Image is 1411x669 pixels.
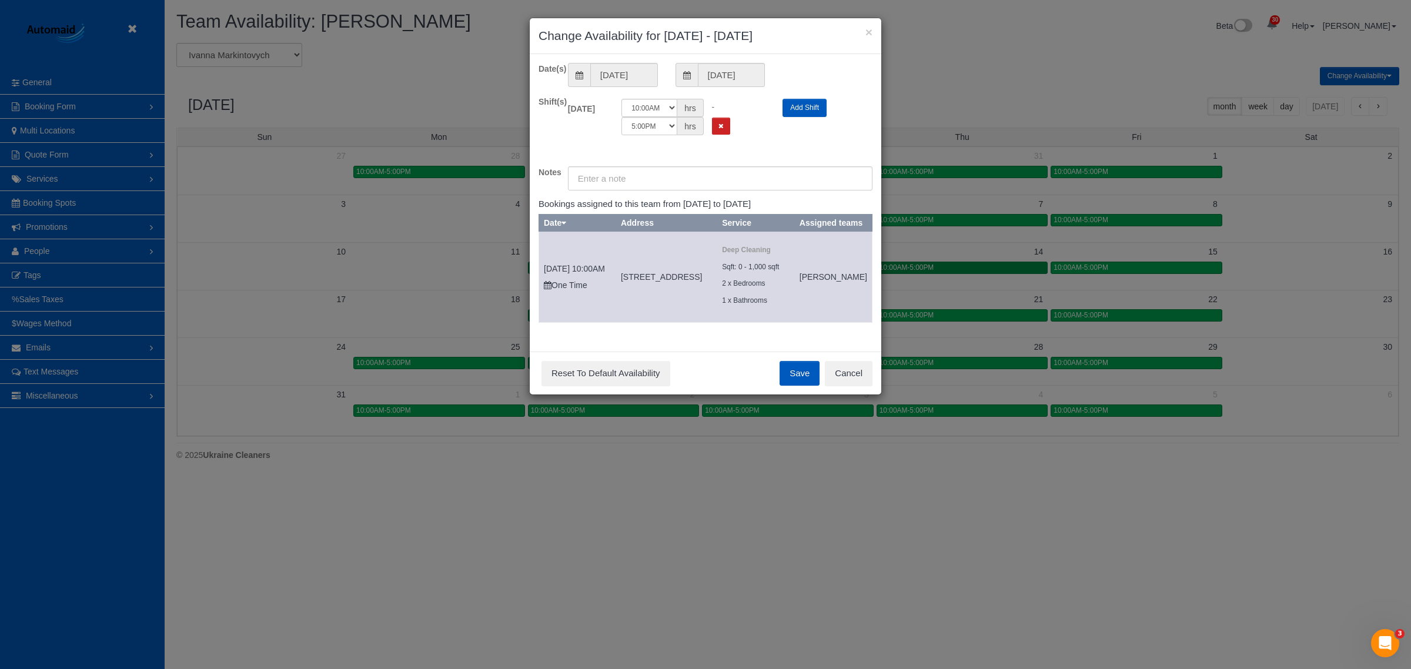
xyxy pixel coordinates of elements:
[590,63,658,87] input: From
[1371,629,1399,657] iframe: Intercom live chat
[541,361,670,386] button: Reset To Default Availability
[712,102,715,112] span: -
[825,361,872,386] button: Cancel
[717,232,795,323] td: Service location
[616,232,717,323] td: Service location
[698,63,765,87] input: To
[530,166,559,178] label: Notes
[530,63,559,75] label: Date(s)
[616,215,717,232] th: Address
[722,296,767,305] small: 1 x Bathrooms
[780,361,820,386] button: Save
[794,232,872,323] td: Assigned teams
[712,118,730,135] button: Remove Shift
[530,96,559,108] label: Shift(s)
[722,279,765,287] small: 2 x Bedrooms
[722,246,771,254] strong: Deep Cleaning
[568,166,872,190] input: Enter a note
[1395,629,1405,638] span: 3
[865,26,872,38] button: ×
[794,215,872,232] th: Assigned teams
[559,99,613,115] label: [DATE]
[539,199,872,209] h4: Bookings assigned to this team from [DATE] to [DATE]
[530,18,881,394] sui-modal: Change Availability for 08/14/2025 - 08/14/2025
[677,99,703,117] span: hrs
[539,215,616,232] th: Date
[539,27,872,45] h3: Change Availability for [DATE] - [DATE]
[539,232,616,323] td: Schedule date
[677,117,703,135] span: hrs
[722,263,779,271] small: Sqft: 0 - 1,000 sqft
[544,263,611,275] p: [DATE] 10:00AM
[717,215,795,232] th: Service
[783,99,827,117] button: Add Shift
